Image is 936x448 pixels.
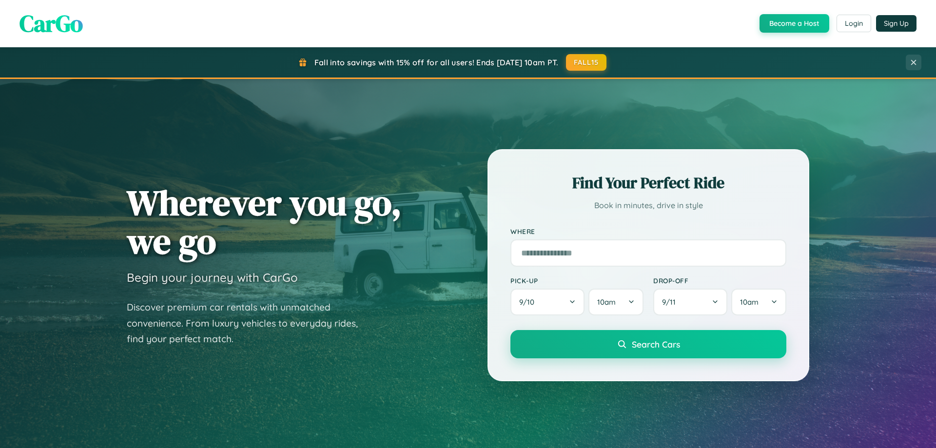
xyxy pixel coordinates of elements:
[127,270,298,285] h3: Begin your journey with CarGo
[760,14,829,33] button: Become a Host
[740,297,759,307] span: 10am
[731,289,786,315] button: 10am
[519,297,539,307] span: 9 / 10
[566,54,607,71] button: FALL15
[127,299,370,347] p: Discover premium car rentals with unmatched convenience. From luxury vehicles to everyday rides, ...
[632,339,680,350] span: Search Cars
[588,289,643,315] button: 10am
[510,276,643,285] label: Pick-up
[510,198,786,213] p: Book in minutes, drive in style
[876,15,916,32] button: Sign Up
[597,297,616,307] span: 10am
[510,172,786,194] h2: Find Your Perfect Ride
[837,15,871,32] button: Login
[510,330,786,358] button: Search Cars
[662,297,681,307] span: 9 / 11
[510,227,786,235] label: Where
[19,7,83,39] span: CarGo
[653,276,786,285] label: Drop-off
[653,289,727,315] button: 9/11
[314,58,559,67] span: Fall into savings with 15% off for all users! Ends [DATE] 10am PT.
[510,289,585,315] button: 9/10
[127,183,402,260] h1: Wherever you go, we go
